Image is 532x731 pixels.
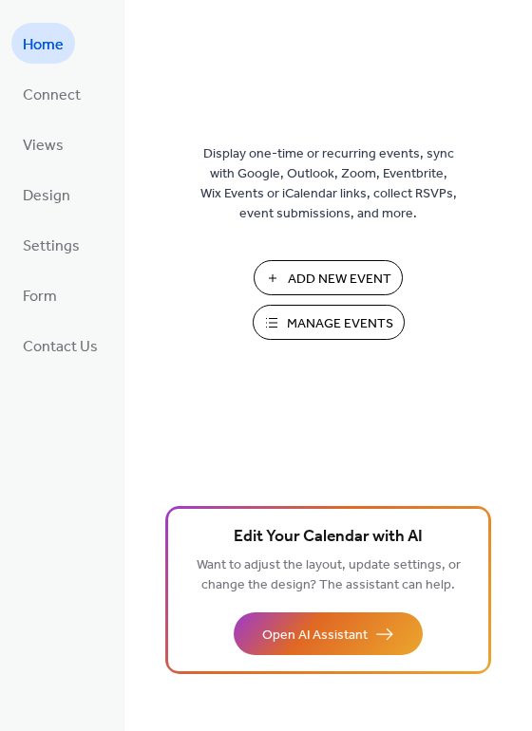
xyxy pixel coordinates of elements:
span: Add New Event [288,270,391,290]
a: Form [11,274,68,315]
a: Contact Us [11,325,109,365]
span: Edit Your Calendar with AI [234,524,423,551]
span: Manage Events [287,314,393,334]
span: Settings [23,232,80,261]
span: Open AI Assistant [262,626,368,646]
span: Connect [23,81,81,110]
span: Design [23,181,70,211]
span: Want to adjust the layout, update settings, or change the design? The assistant can help. [197,553,461,598]
a: Home [11,23,75,64]
a: Connect [11,73,92,114]
span: Contact Us [23,332,98,362]
button: Manage Events [253,305,405,340]
a: Views [11,123,75,164]
span: Views [23,131,64,160]
button: Add New Event [254,260,403,295]
span: Home [23,30,64,60]
span: Display one-time or recurring events, sync with Google, Outlook, Zoom, Eventbrite, Wix Events or ... [200,144,457,224]
a: Settings [11,224,91,265]
button: Open AI Assistant [234,612,423,655]
a: Design [11,174,82,215]
span: Form [23,282,57,311]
